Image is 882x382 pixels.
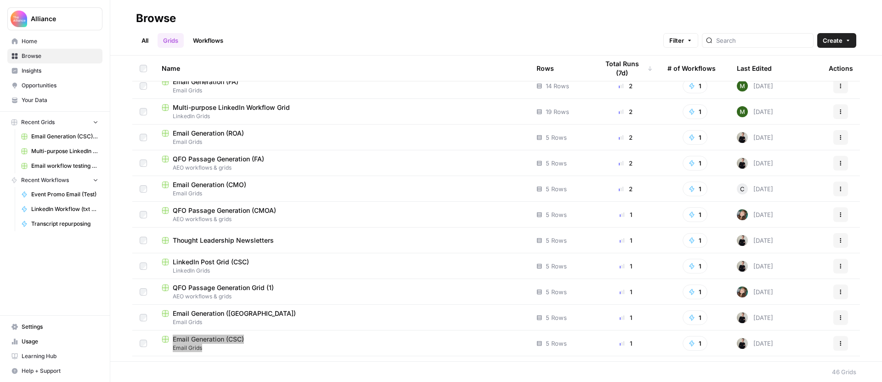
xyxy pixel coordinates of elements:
[683,285,707,299] button: 1
[737,106,773,117] div: [DATE]
[162,257,522,275] a: LinkedIn Post Grid (CSC)LinkedIn Grids
[599,159,653,168] div: 2
[173,283,274,292] span: QFO Passage Generation Grid (1)
[546,262,567,271] span: 5 Rows
[546,313,567,322] span: 5 Rows
[22,96,98,104] span: Your Data
[136,11,176,26] div: Browse
[7,173,102,187] button: Recent Workflows
[31,162,98,170] span: Email workflow testing grid
[669,36,684,45] span: Filter
[599,210,653,219] div: 1
[683,336,707,351] button: 1
[187,33,229,48] a: Workflows
[737,261,773,272] div: [DATE]
[737,56,772,81] div: Last Edited
[546,184,567,194] span: 5 Rows
[11,11,27,27] img: Alliance Logo
[162,215,522,223] span: AEO workflows & grids
[7,78,102,93] a: Opportunities
[7,349,102,364] a: Learning Hub
[737,80,748,91] img: l5bw1boy7i1vzeyb5kvp5qo3zmc4
[599,81,653,91] div: 2
[546,159,567,168] span: 5 Rows
[599,133,653,142] div: 2
[22,52,98,60] span: Browse
[162,103,522,120] a: Multi-purpose LinkedIn Workflow GridLinkedIn Grids
[173,103,290,112] span: Multi-purpose LinkedIn Workflow Grid
[832,367,856,376] div: 46 Grids
[683,182,707,196] button: 1
[599,287,653,296] div: 1
[162,309,522,326] a: Email Generation ([GEOGRAPHIC_DATA])Email Grids
[737,158,773,169] div: [DATE]
[537,56,554,81] div: Rows
[22,352,98,360] span: Learning Hub
[17,144,102,159] a: Multi-purpose LinkedIn Workflow Grid
[162,189,522,198] span: Email Grids
[737,338,773,349] div: [DATE]
[173,180,246,189] span: Email Generation (CMO)
[173,335,244,344] span: Email Generation (CSC)
[22,67,98,75] span: Insights
[737,286,773,297] div: [DATE]
[737,312,773,323] div: [DATE]
[31,205,98,213] span: LinkedIn Workflow (txt files)
[599,262,653,271] div: 1
[22,37,98,46] span: Home
[737,132,773,143] div: [DATE]
[599,339,653,348] div: 1
[737,338,748,349] img: rzyuksnmva7rad5cmpd7k6b2ndco
[7,63,102,78] a: Insights
[737,106,748,117] img: l5bw1boy7i1vzeyb5kvp5qo3zmc4
[162,77,522,95] a: Email Generation (FA)Email Grids
[162,360,522,378] a: Transcript repurposing (PLA)Content Repurposing Grids
[683,130,707,145] button: 1
[599,107,653,116] div: 2
[546,210,567,219] span: 5 Rows
[31,147,98,155] span: Multi-purpose LinkedIn Workflow Grid
[663,33,698,48] button: Filter
[162,206,522,223] a: QFO Passage Generation (CMOA)AEO workflows & grids
[683,233,707,248] button: 1
[31,220,98,228] span: Transcript repurposing
[599,56,653,81] div: Total Runs (7d)
[546,133,567,142] span: 5 Rows
[683,207,707,222] button: 1
[173,77,238,86] span: Email Generation (FA)
[737,235,748,246] img: rzyuksnmva7rad5cmpd7k6b2ndco
[737,235,773,246] div: [DATE]
[173,154,264,164] span: QFO Passage Generation (FA)
[683,310,707,325] button: 1
[7,319,102,334] a: Settings
[740,184,745,194] span: C
[7,7,102,30] button: Workspace: Alliance
[7,49,102,63] a: Browse
[599,184,653,194] div: 2
[683,259,707,274] button: 1
[599,236,653,245] div: 1
[546,236,567,245] span: 5 Rows
[546,287,567,296] span: 5 Rows
[31,132,98,141] span: Email Generation (CSC) - old do not use
[829,56,853,81] div: Actions
[162,236,522,245] a: Thought Leadership Newsletters
[737,209,748,220] img: auytl9ei5tcnqodk4shm8exxpdku
[22,81,98,90] span: Opportunities
[162,335,522,352] a: Email Generation (CSC)Email Grids
[21,176,69,184] span: Recent Workflows
[31,190,98,199] span: Event Promo Email (Test)
[737,209,773,220] div: [DATE]
[737,261,748,272] img: rzyuksnmva7rad5cmpd7k6b2ndco
[683,104,707,119] button: 1
[667,56,716,81] div: # of Workflows
[22,367,98,375] span: Help + Support
[162,344,522,352] span: Email Grids
[737,80,773,91] div: [DATE]
[173,206,276,215] span: QFO Passage Generation (CMOA)
[21,118,55,126] span: Recent Grids
[7,115,102,129] button: Recent Grids
[17,187,102,202] a: Event Promo Email (Test)
[162,292,522,301] span: AEO workflows & grids
[162,164,522,172] span: AEO workflows & grids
